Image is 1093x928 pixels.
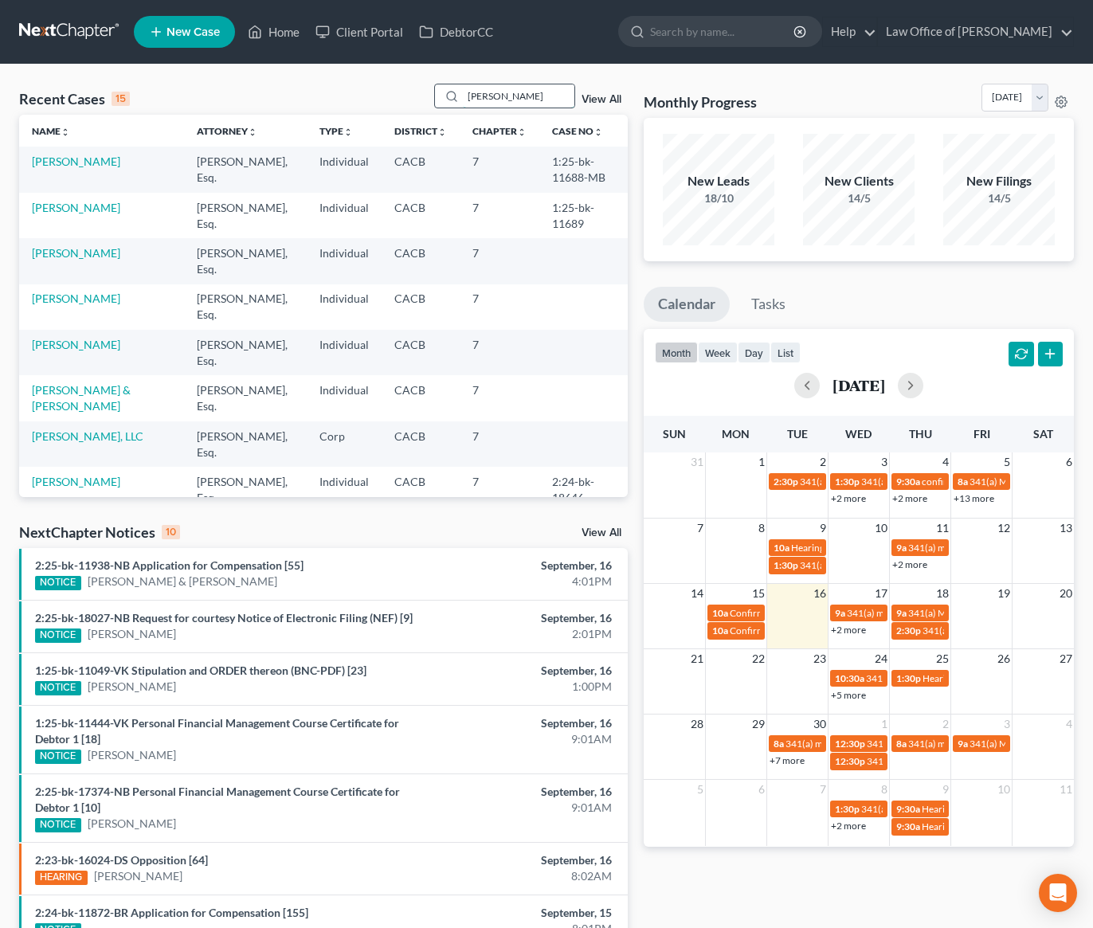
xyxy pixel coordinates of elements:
span: 2 [941,715,950,734]
span: 341(a) Meeting for [PERSON_NAME] [908,607,1063,619]
span: 1 [757,452,766,472]
span: 1 [879,715,889,734]
td: [PERSON_NAME], Esq. [184,467,307,512]
i: unfold_more [437,127,447,137]
td: CACB [382,375,460,421]
td: 7 [460,284,539,330]
span: 12 [996,519,1012,538]
span: 7 [818,780,828,799]
div: NOTICE [35,818,81,832]
div: September, 16 [430,715,612,731]
td: 1:25-bk-11688-MB [539,147,628,192]
span: 20 [1058,584,1074,603]
div: 15 [112,92,130,106]
a: 1:25-bk-11049-VK Stipulation and ORDER thereon (BNC-PDF) [23] [35,664,366,677]
span: Confirmation hearing for [PERSON_NAME] [730,625,911,636]
div: NOTICE [35,750,81,764]
a: [PERSON_NAME] & [PERSON_NAME] [32,383,131,413]
div: September, 16 [430,852,612,868]
span: 25 [934,649,950,668]
span: 6 [1064,452,1074,472]
span: 4 [941,452,950,472]
span: 3 [1002,715,1012,734]
span: 10 [873,519,889,538]
a: [PERSON_NAME] [32,155,120,168]
span: 26 [996,649,1012,668]
a: Attorneyunfold_more [197,125,257,137]
div: HEARING [35,871,88,885]
td: CACB [382,193,460,238]
span: Mon [722,427,750,441]
span: 341(a) meeting for [PERSON_NAME] [861,476,1015,487]
span: 12:30p [835,755,865,767]
div: Recent Cases [19,89,130,108]
button: month [655,342,698,363]
span: 8a [896,738,907,750]
span: 13 [1058,519,1074,538]
span: 11 [934,519,950,538]
span: 9a [835,607,845,619]
i: unfold_more [61,127,70,137]
span: 28 [689,715,705,734]
div: New Leads [663,172,774,190]
div: Open Intercom Messenger [1039,874,1077,912]
div: 9:01AM [430,731,612,747]
div: 4:01PM [430,574,612,589]
span: 10:30a [835,672,864,684]
div: September, 16 [430,784,612,800]
span: Sat [1033,427,1053,441]
h2: [DATE] [832,377,885,394]
span: 9 [818,519,828,538]
div: September, 15 [430,905,612,921]
span: 29 [750,715,766,734]
span: 21 [689,649,705,668]
td: CACB [382,284,460,330]
td: Corp [307,421,382,467]
td: 7 [460,330,539,375]
a: [PERSON_NAME] & [PERSON_NAME] [88,574,277,589]
span: 9:30a [896,820,920,832]
td: CACB [382,330,460,375]
span: Sun [663,427,686,441]
a: [PERSON_NAME], LLC [32,429,143,443]
div: NextChapter Notices [19,523,180,542]
a: +2 more [892,558,927,570]
div: New Clients [803,172,915,190]
a: Tasks [737,287,800,322]
span: 10a [774,542,789,554]
a: 2:24-bk-11872-BR Application for Compensation [155] [35,906,308,919]
span: New Case [166,26,220,38]
td: 7 [460,467,539,512]
span: 1:30p [835,476,860,487]
a: Law Office of [PERSON_NAME] [878,18,1073,46]
a: +2 more [831,820,866,832]
a: +7 more [770,754,805,766]
span: 18 [934,584,950,603]
a: +2 more [892,492,927,504]
button: day [738,342,770,363]
td: Individual [307,330,382,375]
span: Fri [974,427,990,441]
span: 341(a) Meeting for [PERSON_NAME] [867,738,1021,750]
div: NOTICE [35,628,81,643]
td: Individual [307,193,382,238]
div: 18/10 [663,190,774,206]
span: 17 [873,584,889,603]
div: 14/5 [943,190,1055,206]
td: 7 [460,193,539,238]
a: Client Portal [308,18,411,46]
div: September, 16 [430,558,612,574]
a: [PERSON_NAME] [88,747,176,763]
span: 2 [818,452,828,472]
i: unfold_more [517,127,527,137]
div: 1:00PM [430,679,612,695]
a: Typeunfold_more [319,125,353,137]
input: Search by name... [650,17,796,46]
div: September, 16 [430,610,612,626]
span: Hearing for [PERSON_NAME] [922,803,1046,815]
a: [PERSON_NAME] [88,679,176,695]
div: 8:02AM [430,868,612,884]
span: 7 [695,519,705,538]
td: CACB [382,147,460,192]
td: [PERSON_NAME], Esq. [184,147,307,192]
